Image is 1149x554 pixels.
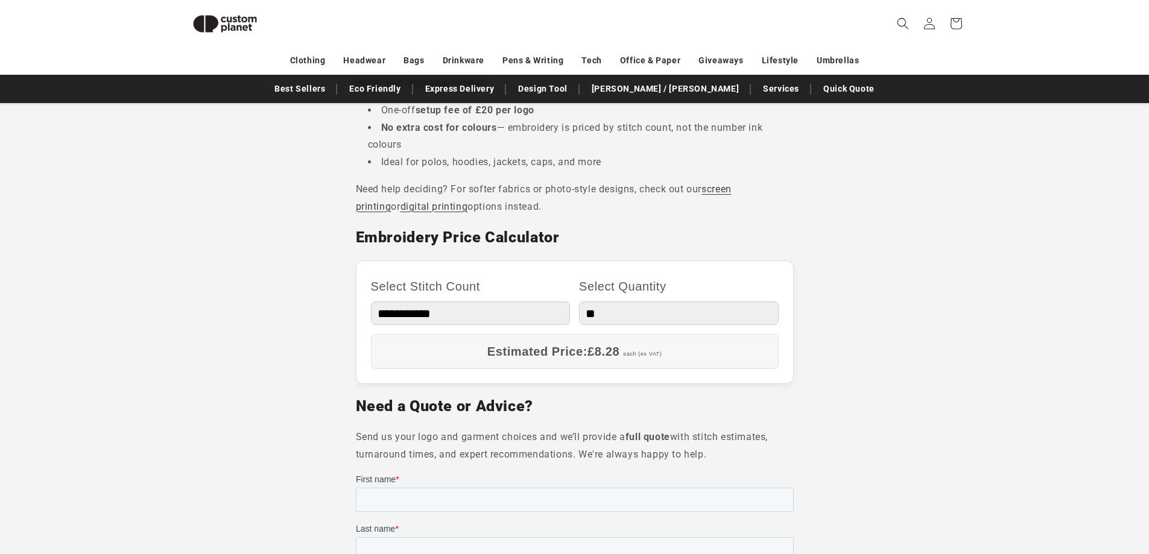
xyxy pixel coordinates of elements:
[343,78,407,99] a: Eco Friendly
[371,334,779,369] div: Estimated Price:
[757,78,805,99] a: Services
[698,50,743,71] a: Giveaways
[625,431,670,442] strong: full quote
[817,78,881,99] a: Quick Quote
[368,119,794,154] li: — embroidery is priced by stitch count, not the number ink colours
[579,275,779,297] label: Select Quantity
[400,201,468,212] a: digital printing
[581,50,601,71] a: Tech
[620,50,680,71] a: Office & Paper
[948,424,1149,554] iframe: Chat Widget
[404,50,424,71] a: Bags
[371,275,571,297] label: Select Stitch Count
[419,78,501,99] a: Express Delivery
[381,122,497,133] strong: No extra cost for colours
[368,154,794,171] li: Ideal for polos, hoodies, jackets, caps, and more
[356,181,794,216] p: Need help deciding? For softer fabrics or photo-style designs, check out our or options instead.
[443,50,484,71] a: Drinkware
[183,5,267,43] img: Custom Planet
[356,228,794,247] h2: Embroidery Price Calculator
[502,50,563,71] a: Pens & Writing
[587,345,619,358] span: £8.28
[356,397,794,416] h2: Need a Quote or Advice?
[343,50,385,71] a: Headwear
[762,50,799,71] a: Lifestyle
[512,78,574,99] a: Design Tool
[416,104,534,116] strong: setup fee of £20 per logo
[890,10,916,37] summary: Search
[586,78,745,99] a: [PERSON_NAME] / [PERSON_NAME]
[817,50,859,71] a: Umbrellas
[268,78,331,99] a: Best Sellers
[290,50,326,71] a: Clothing
[623,351,662,357] span: each (ex VAT)
[356,429,794,464] p: Send us your logo and garment choices and we’ll provide a with stitch estimates, turnaround times...
[368,102,794,119] li: One-off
